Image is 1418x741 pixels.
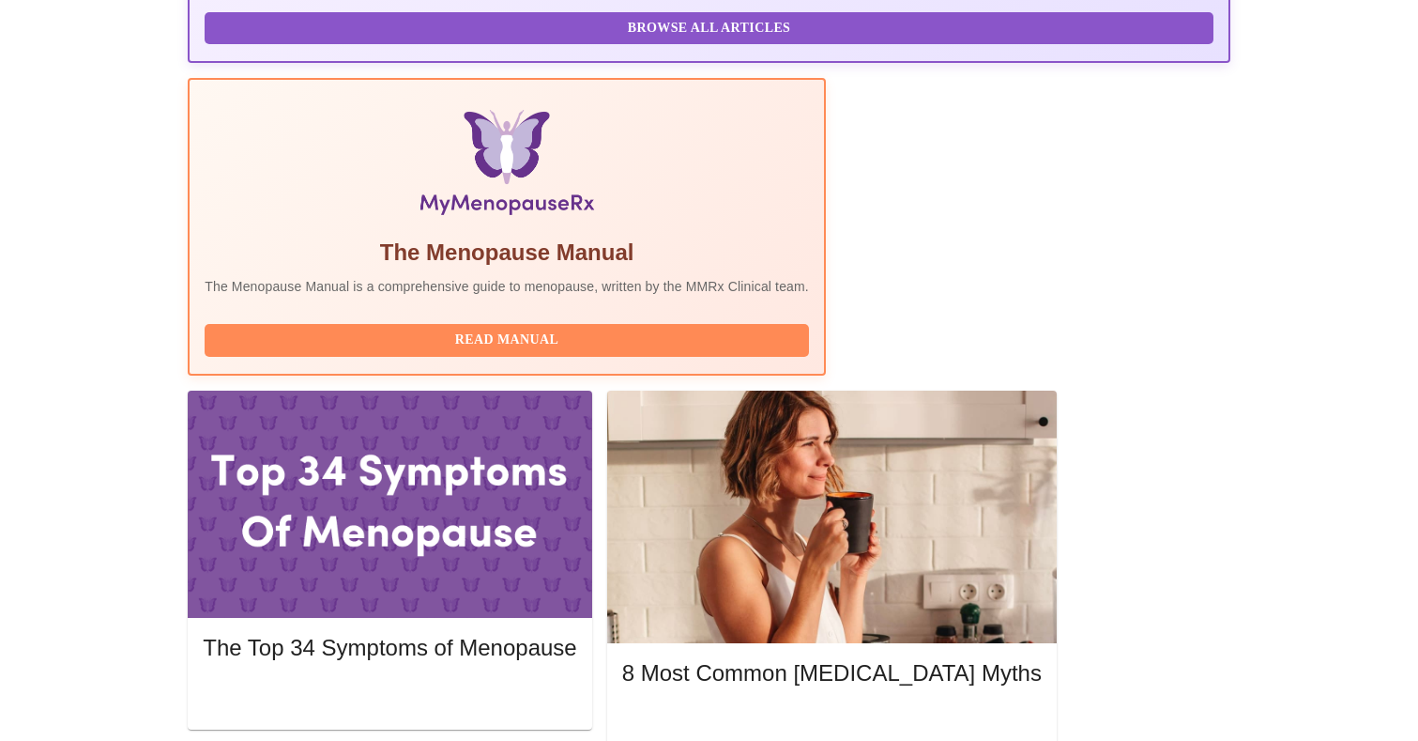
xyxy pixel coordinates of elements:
[622,713,1046,729] a: Read More
[641,711,1023,734] span: Read More
[223,329,790,352] span: Read Manual
[205,238,809,268] h5: The Menopause Manual
[203,680,576,713] button: Read More
[622,706,1042,739] button: Read More
[205,324,809,357] button: Read Manual
[203,633,576,663] h5: The Top 34 Symptoms of Menopause
[223,17,1195,40] span: Browse All Articles
[205,12,1213,45] button: Browse All Articles
[205,277,809,296] p: The Menopause Manual is a comprehensive guide to menopause, written by the MMRx Clinical team.
[205,19,1218,35] a: Browse All Articles
[205,331,814,347] a: Read Manual
[622,658,1042,688] h5: 8 Most Common [MEDICAL_DATA] Myths
[203,687,581,702] a: Read More
[300,110,712,223] img: Menopause Manual
[221,685,557,708] span: Read More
